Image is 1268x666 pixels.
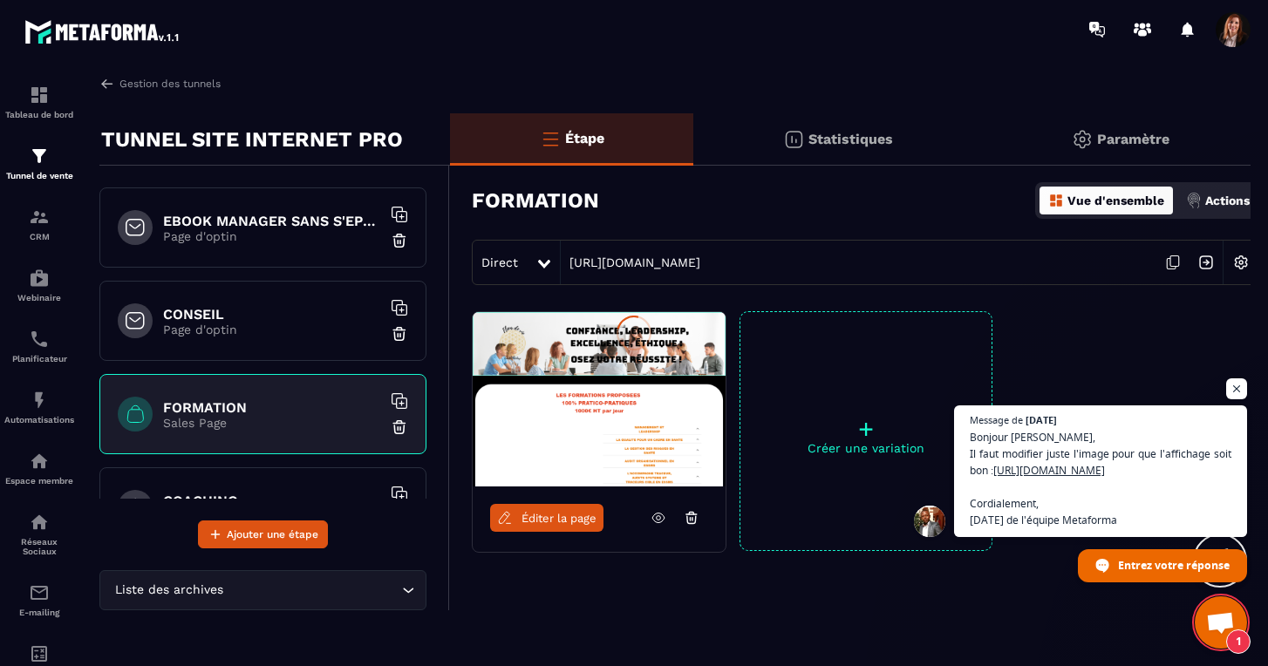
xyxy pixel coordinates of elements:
span: 1 [1226,629,1251,654]
a: Ouvrir le chat [1195,596,1247,649]
span: Entrez votre réponse [1118,550,1230,581]
span: Bonjour [PERSON_NAME], Il faut modifier juste l'image pour que l'affichage soit bon : Cordialemen... [970,429,1231,528]
span: [DATE] [1026,415,1057,425]
span: Message de [970,415,1023,425]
